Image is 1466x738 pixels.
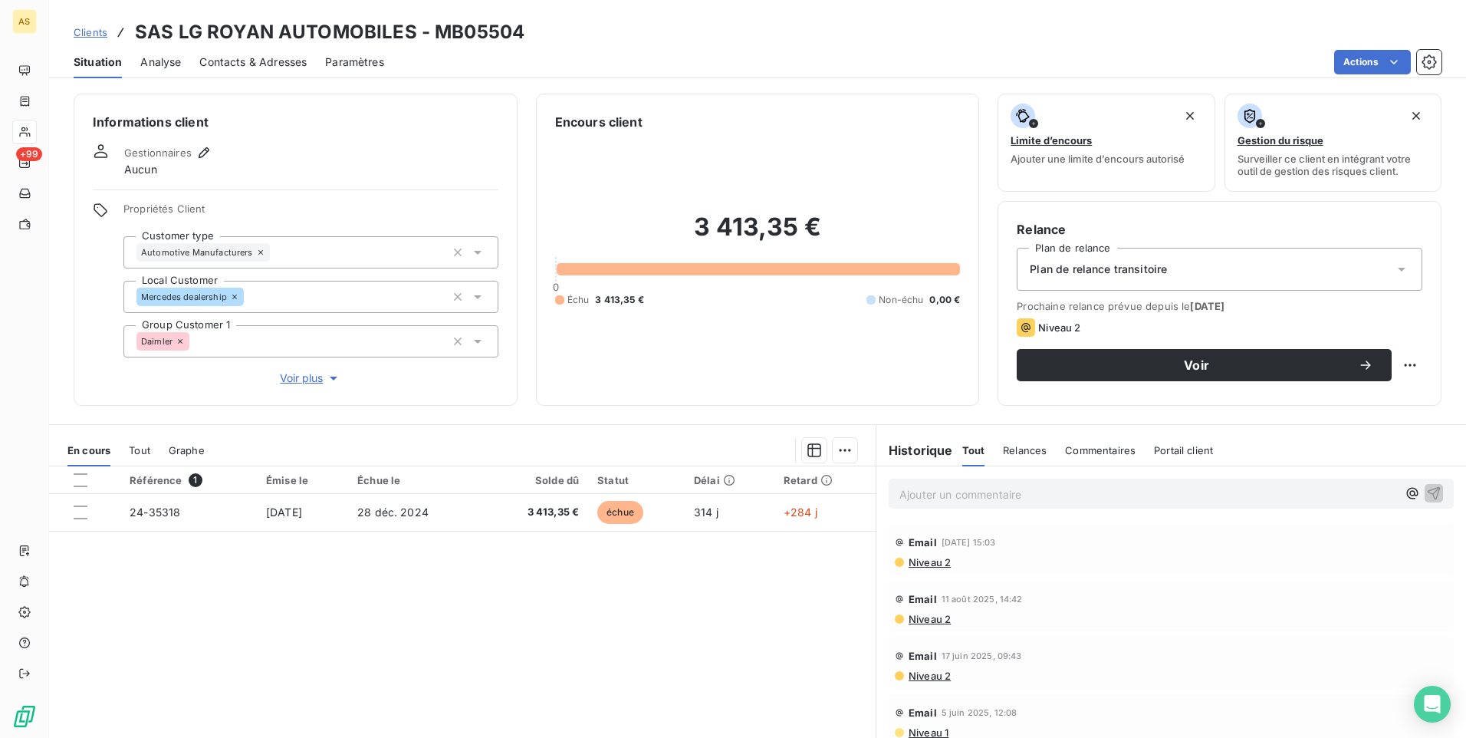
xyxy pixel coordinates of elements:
[1003,444,1047,456] span: Relances
[962,444,985,456] span: Tout
[1030,262,1167,277] span: Plan de relance transitoire
[1017,349,1392,381] button: Voir
[907,670,951,682] span: Niveau 2
[244,290,256,304] input: Ajouter une valeur
[567,293,590,307] span: Échu
[130,506,180,519] span: 24-35318
[1017,220,1422,239] h6: Relance
[141,337,173,346] span: Daimler
[123,203,498,224] span: Propriétés Client
[12,9,37,34] div: AS
[553,281,559,293] span: 0
[942,708,1017,717] span: 5 juin 2025, 12:08
[129,444,150,456] span: Tout
[784,474,866,486] div: Retard
[130,473,248,487] div: Référence
[929,293,960,307] span: 0,00 €
[74,54,122,70] span: Situation
[555,212,961,258] h2: 3 413,35 €
[123,370,498,387] button: Voir plus
[876,441,953,460] h6: Historique
[1190,300,1224,312] span: [DATE]
[16,147,42,161] span: +99
[74,26,107,38] span: Clients
[124,162,157,177] span: Aucun
[357,474,474,486] div: Échue le
[555,113,643,131] h6: Encours client
[694,474,765,486] div: Délai
[1011,153,1185,165] span: Ajouter une limite d’encours autorisé
[1238,153,1428,177] span: Surveiller ce client en intégrant votre outil de gestion des risques client.
[907,556,951,568] span: Niveau 2
[597,501,643,524] span: échue
[942,651,1022,661] span: 17 juin 2025, 09:43
[595,293,644,307] span: 3 413,35 €
[325,54,384,70] span: Paramètres
[909,707,937,719] span: Email
[597,474,675,486] div: Statut
[909,650,937,662] span: Email
[1414,686,1451,723] div: Open Intercom Messenger
[266,474,339,486] div: Émise le
[694,506,718,519] span: 314 j
[909,593,937,605] span: Email
[1238,134,1323,147] span: Gestion du risque
[189,473,202,487] span: 1
[1065,444,1136,456] span: Commentaires
[998,94,1215,192] button: Limite d’encoursAjouter une limite d’encours autorisé
[67,444,110,456] span: En cours
[189,334,202,348] input: Ajouter une valeur
[942,595,1023,604] span: 11 août 2025, 14:42
[1154,444,1213,456] span: Portail client
[942,538,996,547] span: [DATE] 15:03
[141,292,227,301] span: Mercedes dealership
[1011,134,1092,147] span: Limite d’encours
[1224,94,1441,192] button: Gestion du risqueSurveiller ce client en intégrant votre outil de gestion des risques client.
[169,444,205,456] span: Graphe
[1017,300,1422,312] span: Prochaine relance prévue depuis le
[270,245,282,259] input: Ajouter une valeur
[492,505,580,520] span: 3 413,35 €
[124,147,192,159] span: Gestionnaires
[280,371,341,386] span: Voir plus
[879,293,923,307] span: Non-échu
[93,113,498,131] h6: Informations client
[135,18,524,46] h3: SAS LG ROYAN AUTOMOBILES - MB05504
[784,506,817,519] span: +284 j
[907,613,951,625] span: Niveau 2
[141,248,253,257] span: Automotive Manufacturers
[12,704,37,729] img: Logo LeanPay
[357,506,429,519] span: 28 déc. 2024
[266,506,302,519] span: [DATE]
[199,54,307,70] span: Contacts & Adresses
[1038,321,1080,334] span: Niveau 2
[140,54,181,70] span: Analyse
[1334,50,1411,74] button: Actions
[909,536,937,549] span: Email
[492,474,580,486] div: Solde dû
[74,25,107,40] a: Clients
[1035,359,1358,371] span: Voir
